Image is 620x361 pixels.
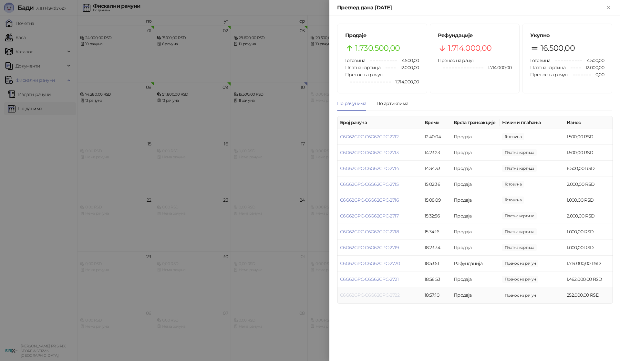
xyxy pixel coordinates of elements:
a: C6G62GPC-C6G62GPC-2714 [340,165,399,171]
span: 0,00 [591,71,604,78]
th: Време [422,116,451,129]
a: C6G62GPC-C6G62GPC-2718 [340,229,399,235]
span: Пренос на рачун [345,72,382,78]
a: C6G62GPC-C6G62GPC-2713 [340,150,398,155]
button: Close [604,4,612,12]
td: 18:23:34 [422,240,451,256]
span: 2.000,00 [502,181,524,188]
td: Продаја [451,145,500,161]
span: 16.500,00 [541,42,575,54]
span: Пренос на рачун [438,58,475,63]
span: 1.000,00 [502,196,524,204]
span: 1.462.000,00 [502,276,538,283]
td: Продаја [451,240,500,256]
span: 1.730.500,00 [355,42,400,54]
td: 1.500,00 RSD [564,129,613,145]
span: 1.714.000,00 [502,260,538,267]
td: 1.000,00 RSD [564,224,613,240]
td: Продаја [451,192,500,208]
td: Рефундација [451,256,500,271]
div: Преглед дана [DATE] [337,4,604,12]
td: 1.000,00 RSD [564,240,613,256]
a: C6G62GPC-C6G62GPC-2720 [340,260,400,266]
td: Продаја [451,176,500,192]
td: 18:56:53 [422,271,451,287]
td: Продаја [451,161,500,176]
td: 12:40:04 [422,129,451,145]
td: Продаја [451,224,500,240]
span: 252.000,00 [502,292,538,299]
span: 12.000,00 [581,64,604,71]
span: 4.500,00 [397,57,419,64]
td: 18:53:51 [422,256,451,271]
span: 4.500,00 [582,57,604,64]
span: 1.500,00 [502,133,524,140]
span: 2.000,00 [502,212,537,219]
td: 2.000,00 RSD [564,208,613,224]
span: 1.714.000,00 [391,78,419,85]
td: 18:57:10 [422,287,451,303]
span: Пренос на рачун [530,72,567,78]
div: По артиклима [377,100,408,107]
span: Платна картица [345,65,380,70]
th: Број рачуна [337,116,422,129]
td: 15:34:16 [422,224,451,240]
span: Платна картица [530,65,565,70]
span: 1.714.000,00 [448,42,491,54]
th: Врста трансакције [451,116,500,129]
td: Продаја [451,208,500,224]
h5: Укупно [530,32,604,39]
td: Продаја [451,271,500,287]
td: Продаја [451,287,500,303]
span: Готовина [530,58,550,63]
td: 1.714.000,00 RSD [564,256,613,271]
span: 6.500,00 [502,165,537,172]
td: 14:34:33 [422,161,451,176]
td: Продаја [451,129,500,145]
td: 1.462.000,00 RSD [564,271,613,287]
a: C6G62GPC-C6G62GPC-2715 [340,181,398,187]
td: 252.000,00 RSD [564,287,613,303]
td: 14:23:23 [422,145,451,161]
a: C6G62GPC-C6G62GPC-2712 [340,134,398,140]
a: C6G62GPC-C6G62GPC-2716 [340,197,399,203]
td: 1.500,00 RSD [564,145,613,161]
span: 1.500,00 [502,149,537,156]
a: C6G62GPC-C6G62GPC-2717 [340,213,398,219]
span: 1.000,00 [502,228,537,235]
td: 15:02:36 [422,176,451,192]
span: 12.000,00 [396,64,419,71]
td: 15:08:09 [422,192,451,208]
span: 1.000,00 [502,244,537,251]
td: 1.000,00 RSD [564,192,613,208]
td: 15:32:56 [422,208,451,224]
th: Начини плаћања [500,116,564,129]
a: C6G62GPC-C6G62GPC-2719 [340,245,399,250]
span: Готовина [345,58,365,63]
h5: Рефундације [438,32,512,39]
td: 6.500,00 RSD [564,161,613,176]
a: C6G62GPC-C6G62GPC-2721 [340,276,398,282]
span: 1.714.000,00 [483,64,512,71]
div: По рачунима [337,100,366,107]
h5: Продаје [345,32,419,39]
a: C6G62GPC-C6G62GPC-2722 [340,292,399,298]
th: Износ [564,116,613,129]
td: 2.000,00 RSD [564,176,613,192]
